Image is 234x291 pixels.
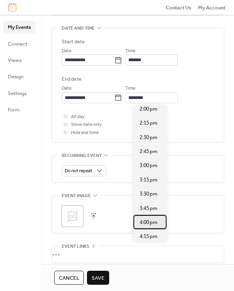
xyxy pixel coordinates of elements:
[3,103,35,116] a: Form
[140,205,158,212] span: 3:45 pm
[166,4,191,12] span: Contact Us
[140,105,158,113] span: 2:00 pm
[3,21,35,33] a: My Events
[8,23,31,31] span: My Events
[140,176,158,184] span: 3:15 pm
[9,3,16,12] img: logo
[92,274,105,282] span: Save
[62,38,85,46] div: Start date
[125,85,135,92] span: Time
[62,205,83,227] div: ;
[140,148,158,155] span: 2:45 pm
[87,271,109,285] button: Save
[71,121,102,129] span: Show date only
[62,152,102,160] span: Recurring event
[3,37,35,50] a: Connect
[62,192,91,199] span: Event image
[8,73,23,81] span: Design
[62,85,71,92] span: Date
[71,129,99,137] span: Hide end time
[140,134,158,141] span: 2:30 pm
[140,119,158,127] span: 2:15 pm
[52,246,224,263] div: •••
[62,24,95,32] span: Date and time
[62,75,82,83] div: End date
[125,47,135,55] span: Time
[140,219,158,226] span: 4:00 pm
[65,166,92,175] span: Do not repeat
[140,162,158,169] span: 3:00 pm
[8,40,27,48] span: Connect
[59,274,79,282] span: Cancel
[3,70,35,83] a: Design
[62,47,71,55] span: Date
[71,113,85,121] span: All day
[198,4,225,11] a: My Account
[166,4,191,11] a: Contact Us
[8,56,21,64] span: Views
[8,106,20,114] span: Form
[54,271,84,285] button: Cancel
[3,54,35,66] a: Views
[198,4,225,12] span: My Account
[8,90,27,97] span: Settings
[140,190,158,198] span: 3:30 pm
[62,242,89,250] span: Event links
[3,87,35,99] a: Settings
[140,233,158,240] span: 4:15 pm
